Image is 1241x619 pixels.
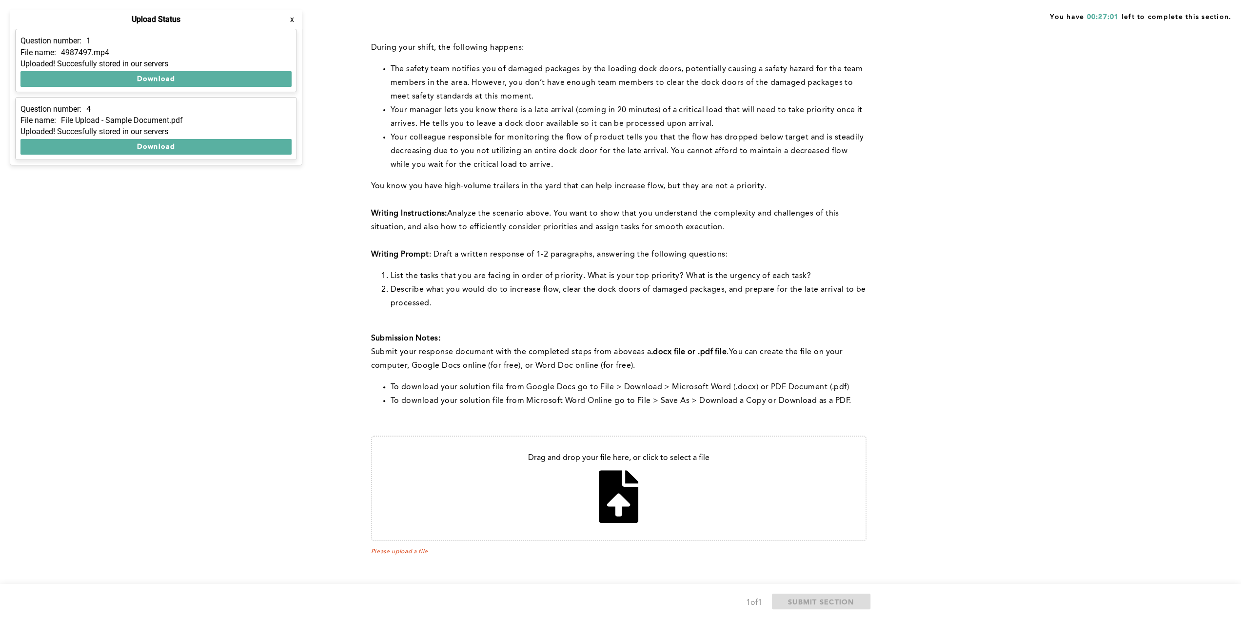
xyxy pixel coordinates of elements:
p: with the completed steps from above You can create the file on your computer, Google Docs online ... [371,345,867,373]
span: You know you have high-volume trailers in the yard that can help increase flow, but they are not ... [371,182,767,190]
span: : Draft a written response of 1-2 paragraphs, answering the following questions: [429,251,728,259]
p: Question number: [20,37,81,45]
span: You have left to complete this section. [1050,10,1231,22]
li: To download your solution file from Microsoft Word Online go to File > Save As > Download a Copy ... [391,394,867,408]
span: List the tasks that you are facing in order of priority. What is your top priority? What is the u... [391,272,811,280]
button: x [287,15,297,24]
button: Download [20,139,292,155]
span: Submit your response document [371,348,496,356]
span: The safety team notifies you of damaged packages by the loading dock doors, potentially causing a... [391,65,865,100]
h4: Upload Status [132,15,180,24]
p: Question number: [20,105,81,114]
span: During your shift, the following happens: [371,44,524,52]
strong: Writing Instructions: [371,210,447,218]
div: 1 of 1 [746,596,762,610]
p: 1 [86,37,91,45]
span: 00:27:01 [1086,14,1119,20]
span: as a [637,348,651,356]
p: File Upload - Sample Document.pdf [61,116,183,125]
span: SUBMIT SECTION [788,597,854,606]
div: Uploaded! Succesfully stored in our servers [20,60,292,68]
p: File name: [20,116,56,125]
p: 4987497.mp4 [61,48,109,57]
button: Download [20,71,292,87]
strong: Writing Prompt [371,251,429,259]
span: Describe what you would do to increase flow, clear the dock doors of damaged packages, and prepar... [391,286,868,307]
strong: .docx file or .pdf file [651,348,727,356]
span: Analyze the scenario above. You want to show that you understand the complexity and challenges of... [371,210,842,231]
p: 4 [86,105,91,114]
span: Your colleague responsible for monitoring the flow of product tells you that the flow has dropped... [391,134,866,169]
span: . [727,348,729,356]
li: To download your solution file from Google Docs go to File > Download > Microsoft Word (.docx) or... [391,380,867,394]
button: Show Uploads [10,10,96,25]
p: File name: [20,48,56,57]
span: Your manager lets you know there is a late arrival (coming in 20 minutes) of a critical load that... [391,106,865,128]
button: SUBMIT SECTION [772,594,870,609]
div: Uploaded! Succesfully stored in our servers [20,127,292,136]
strong: Submission Notes: [371,335,440,342]
span: Please upload a file [371,548,867,555]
